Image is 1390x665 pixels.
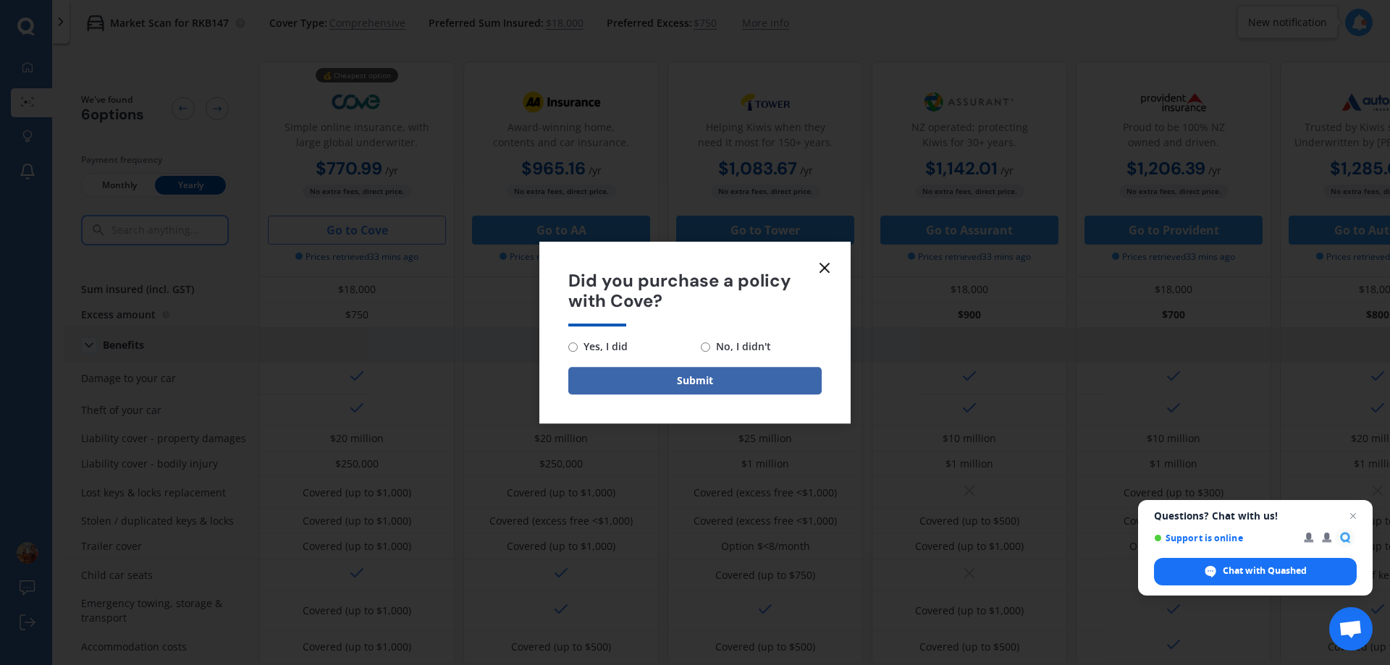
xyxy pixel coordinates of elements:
span: Questions? Chat with us! [1154,510,1357,522]
span: Chat with Quashed [1223,564,1307,577]
div: Chat with Quashed [1154,558,1357,585]
div: Open chat [1329,607,1373,651]
span: Close chat [1344,507,1362,525]
span: Did you purchase a policy with Cove? [568,271,822,313]
input: Yes, I did [568,342,578,352]
span: Support is online [1154,533,1294,543]
button: Submit [568,367,822,394]
input: No, I didn't [701,342,710,352]
span: No, I didn't [710,338,771,355]
span: Yes, I did [578,338,628,355]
